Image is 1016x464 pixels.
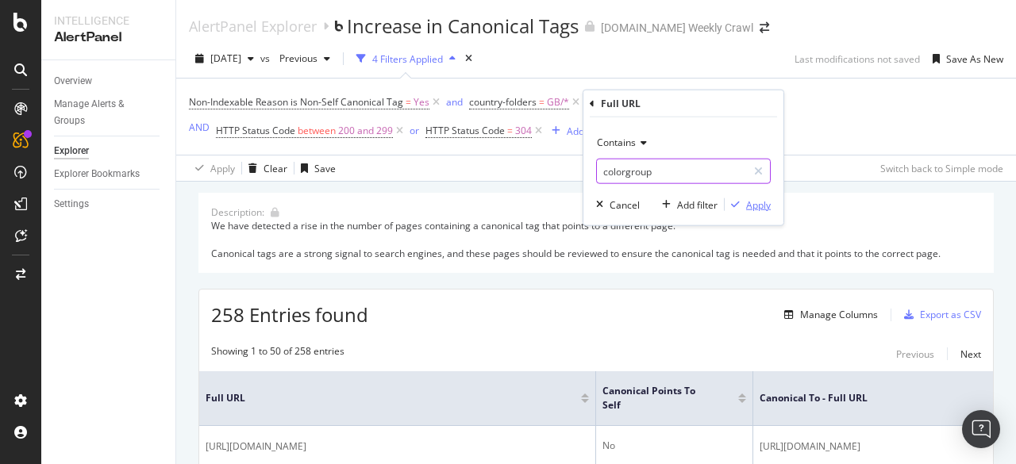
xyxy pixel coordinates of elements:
div: Showing 1 to 50 of 258 entries [211,344,344,363]
div: Explorer [54,143,89,159]
div: Manage Alerts & Groups [54,96,149,129]
a: Explorer [54,143,164,159]
button: [DATE] [189,46,260,71]
div: Export as CSV [920,308,981,321]
div: 4 Filters Applied [372,52,443,66]
button: Save As New [926,46,1003,71]
div: and [446,95,463,109]
a: Overview [54,73,164,90]
span: = [406,95,411,109]
div: Settings [54,196,89,213]
button: Cancel [590,197,640,213]
div: Clear [264,162,287,175]
div: times [462,51,475,67]
div: Last modifications not saved [795,52,920,66]
span: = [539,95,545,109]
span: Full URL [206,391,557,405]
span: Contains [597,136,636,149]
div: We have detected a rise in the number of pages containing a canonical tag that points to a differ... [211,219,981,259]
button: Export as CSV [898,302,981,328]
span: country-folders [469,95,537,109]
div: Description: [211,205,264,219]
div: Increase in Canonical Tags [347,13,579,40]
div: Full URL [601,97,641,110]
button: Save [294,155,336,181]
div: Save [314,162,336,175]
button: and [446,94,463,109]
div: Cancel [610,197,640,211]
div: Next [960,347,981,361]
div: [DOMAIN_NAME] Weekly Crawl [601,20,753,36]
button: AND [189,120,210,135]
button: Manage Columns [778,305,878,324]
button: Switch back to Simple mode [874,155,1003,181]
button: Add filter [656,197,718,213]
button: Apply [725,197,771,213]
div: AND [189,121,210,134]
span: HTTP Status Code [425,124,505,137]
button: or [410,123,419,138]
span: [URL][DOMAIN_NAME] [206,439,306,454]
button: Add Filter [545,121,609,140]
a: AlertPanel Explorer [189,17,317,35]
span: HTTP Status Code [216,124,295,137]
button: Apply [189,155,235,181]
div: No [602,439,746,453]
button: Previous [896,344,934,363]
span: vs [260,52,273,65]
div: Intelligence [54,13,163,29]
button: 4 Filters Applied [350,46,462,71]
div: Save As New [946,52,1003,66]
div: Switch back to Simple mode [880,162,1003,175]
button: Previous [273,46,337,71]
span: 304 [515,120,532,142]
span: 2025 Aug. 29th [210,52,241,65]
a: Settings [54,196,164,213]
div: Previous [896,347,934,361]
span: [URL][DOMAIN_NAME] [760,439,860,454]
span: Non-Indexable Reason is Non-Self Canonical Tag [189,95,403,109]
span: = [507,124,513,137]
button: Next [960,344,981,363]
a: Manage Alerts & Groups [54,96,164,129]
span: Previous [273,52,317,65]
div: Apply [746,197,771,211]
div: Open Intercom Messenger [962,410,1000,448]
span: Canonical Points to Self [602,384,714,412]
span: Yes [414,91,429,113]
div: arrow-right-arrow-left [760,22,769,33]
div: Manage Columns [800,308,878,321]
div: Apply [210,162,235,175]
div: Overview [54,73,92,90]
button: Clear [242,155,287,181]
div: AlertPanel [54,29,163,47]
div: or [410,124,419,137]
span: 258 Entries found [211,301,368,328]
a: Explorer Bookmarks [54,166,164,182]
div: Explorer Bookmarks [54,166,140,182]
span: between [298,124,336,137]
div: Add filter [677,197,718,211]
span: 200 and 299 [338,120,393,142]
div: Add Filter [567,125,609,138]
